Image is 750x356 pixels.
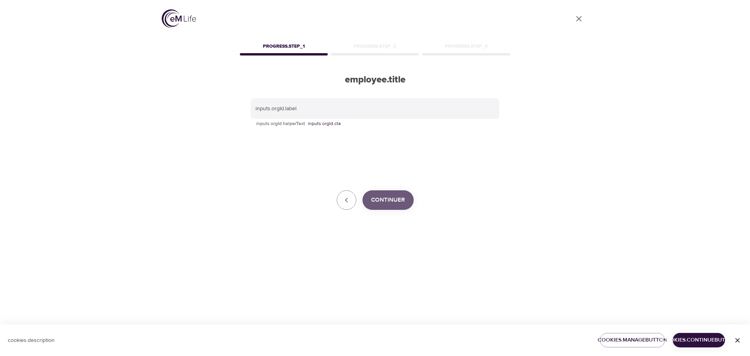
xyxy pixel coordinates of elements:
[308,120,341,128] a: inputs.orgId.cta
[238,74,512,86] h2: employee.title
[162,9,196,28] img: logo
[256,120,494,128] p: inputs.orgId.helperText
[362,190,414,210] button: Continuer
[600,333,665,347] button: cookies.manageButton
[606,335,659,345] span: cookies.manageButton
[570,9,588,28] a: close
[679,335,719,345] span: cookies.continueButton
[371,195,405,205] span: Continuer
[673,333,725,347] button: cookies.continueButton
